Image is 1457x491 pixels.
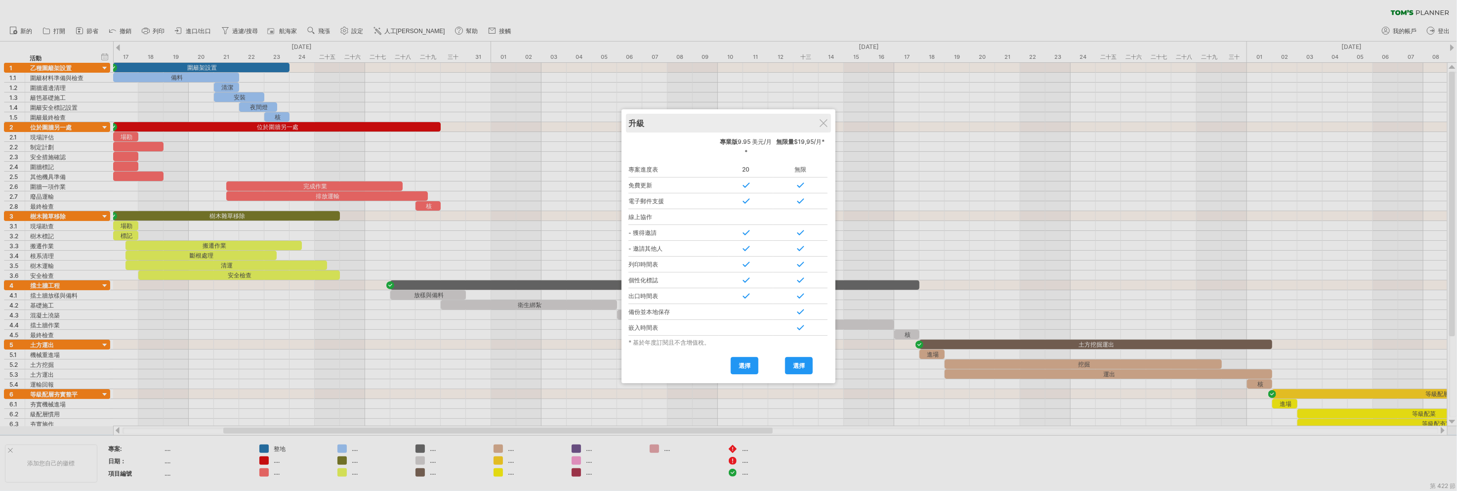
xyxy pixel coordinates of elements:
[628,181,652,189] font: 免費更新
[731,357,758,374] a: 選擇
[628,339,710,346] font: * 基於年度訂閱且不含增值稅。
[628,292,658,300] font: 出口時間表
[628,166,658,173] font: 專案進度表
[628,229,657,236] font: - 獲得邀請
[628,118,644,128] font: 升級
[793,362,805,369] font: 選擇
[794,166,806,173] font: 無限
[720,138,738,145] font: 專業版
[738,138,772,156] font: 9.95 美元/月*
[739,362,750,369] font: 選擇
[776,138,794,145] font: 無限量
[628,324,658,331] font: 嵌入時間表
[628,213,652,221] font: 線上協作
[628,261,658,268] font: 列印時間表
[785,357,813,374] a: 選擇
[628,245,663,252] font: - 邀請其他人
[628,276,658,284] font: 個性化標誌
[628,197,664,205] font: 電子郵件支援
[794,138,825,145] font: $19,95/月*
[628,308,670,315] font: 備份並本地保存
[743,166,750,173] font: 20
